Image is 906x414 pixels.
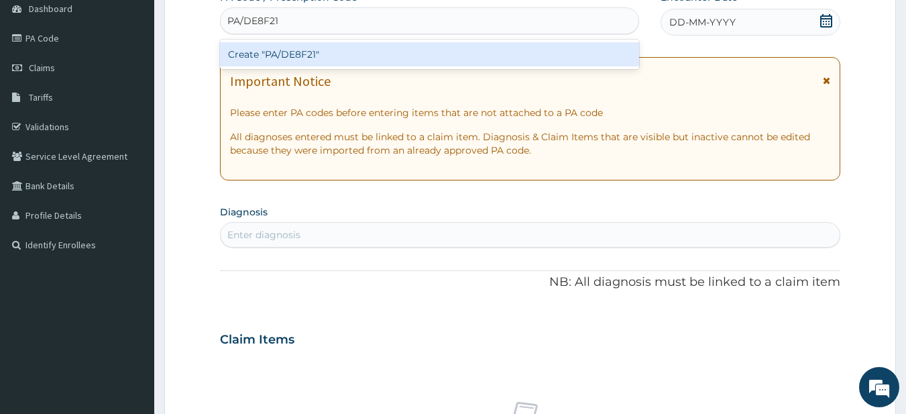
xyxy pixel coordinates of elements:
[227,228,300,242] div: Enter diagnosis
[220,42,640,66] div: Create "PA/DE8F21"
[29,62,55,74] span: Claims
[70,75,225,93] div: Chat with us now
[25,67,54,101] img: d_794563401_company_1708531726252_794563401
[29,3,72,15] span: Dashboard
[230,74,331,89] h1: Important Notice
[29,91,53,103] span: Tariffs
[220,274,841,291] p: NB: All diagnosis must be linked to a claim item
[7,273,256,320] textarea: Type your message and hit 'Enter'
[220,205,268,219] label: Diagnosis
[220,7,252,39] div: Minimize live chat window
[78,122,185,258] span: We're online!
[230,106,831,119] p: Please enter PA codes before entering items that are not attached to a PA code
[669,15,736,29] span: DD-MM-YYYY
[230,130,831,157] p: All diagnoses entered must be linked to a claim item. Diagnosis & Claim Items that are visible bu...
[220,333,294,348] h3: Claim Items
